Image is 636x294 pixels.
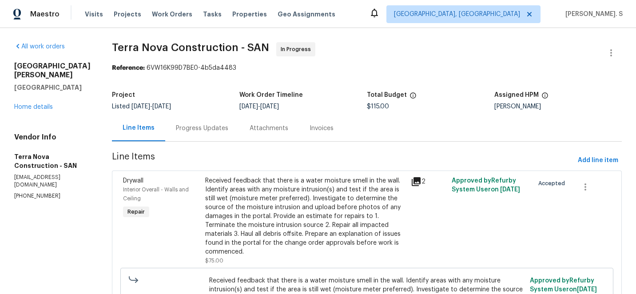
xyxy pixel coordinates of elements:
[131,103,150,110] span: [DATE]
[494,103,622,110] div: [PERSON_NAME]
[367,92,407,98] h5: Total Budget
[14,192,91,200] p: [PHONE_NUMBER]
[14,104,53,110] a: Home details
[260,103,279,110] span: [DATE]
[239,103,279,110] span: -
[239,103,258,110] span: [DATE]
[112,103,171,110] span: Listed
[14,152,91,170] h5: Terra Nova Construction - SAN
[530,278,597,293] span: Approved by Refurby System User on
[203,11,222,17] span: Tasks
[131,103,171,110] span: -
[578,155,618,166] span: Add line item
[278,10,335,19] span: Geo Assignments
[538,179,568,188] span: Accepted
[14,62,91,79] h2: [GEOGRAPHIC_DATA][PERSON_NAME]
[112,92,135,98] h5: Project
[394,10,520,19] span: [GEOGRAPHIC_DATA], [GEOGRAPHIC_DATA]
[112,152,574,169] span: Line Items
[411,176,446,187] div: 2
[152,103,171,110] span: [DATE]
[541,92,549,103] span: The hpm assigned to this work order.
[205,258,223,263] span: $75.00
[494,92,539,98] h5: Assigned HPM
[124,207,148,216] span: Repair
[574,152,622,169] button: Add line item
[577,286,597,293] span: [DATE]
[123,178,143,184] span: Drywall
[500,187,520,193] span: [DATE]
[14,83,91,92] h5: [GEOGRAPHIC_DATA]
[205,176,405,256] div: Received feedback that there is a water moisture smell in the wall. Identify areas with any moist...
[112,65,145,71] b: Reference:
[14,44,65,50] a: All work orders
[152,10,192,19] span: Work Orders
[409,92,417,103] span: The total cost of line items that have been proposed by Opendoor. This sum includes line items th...
[14,133,91,142] h4: Vendor Info
[114,10,141,19] span: Projects
[562,10,623,19] span: [PERSON_NAME]. S
[176,124,228,133] div: Progress Updates
[232,10,267,19] span: Properties
[367,103,389,110] span: $115.00
[239,92,303,98] h5: Work Order Timeline
[281,45,314,54] span: In Progress
[452,178,520,193] span: Approved by Refurby System User on
[310,124,334,133] div: Invoices
[112,64,622,72] div: 6VW16K99D7BE0-4b5da4483
[250,124,288,133] div: Attachments
[30,10,60,19] span: Maestro
[112,42,269,53] span: Terra Nova Construction - SAN
[14,174,91,189] p: [EMAIL_ADDRESS][DOMAIN_NAME]
[85,10,103,19] span: Visits
[123,123,155,132] div: Line Items
[123,187,189,201] span: Interior Overall - Walls and Ceiling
